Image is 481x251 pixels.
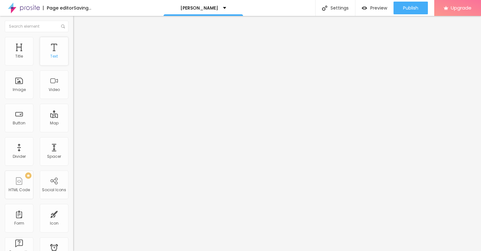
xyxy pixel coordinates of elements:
span: Upgrade [451,5,471,10]
iframe: Editor [73,16,481,251]
div: Button [13,121,25,125]
div: Social Icons [42,188,66,192]
div: Text [50,54,58,59]
span: Preview [370,5,387,10]
img: view-1.svg [362,5,367,11]
div: Video [49,87,60,92]
div: Form [14,221,24,226]
div: Saving... [74,6,91,10]
div: Map [50,121,59,125]
div: Spacer [47,154,61,159]
div: Image [13,87,26,92]
span: Publish [403,5,418,10]
button: Preview [355,2,394,14]
div: Page editor [43,6,74,10]
img: Icone [322,5,327,11]
button: Publish [394,2,428,14]
p: [PERSON_NAME] [180,6,218,10]
div: Title [15,54,23,59]
div: HTML Code [9,188,30,192]
div: Icon [50,221,59,226]
div: Divider [13,154,26,159]
img: Icone [61,24,65,28]
input: Search element [5,21,68,32]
